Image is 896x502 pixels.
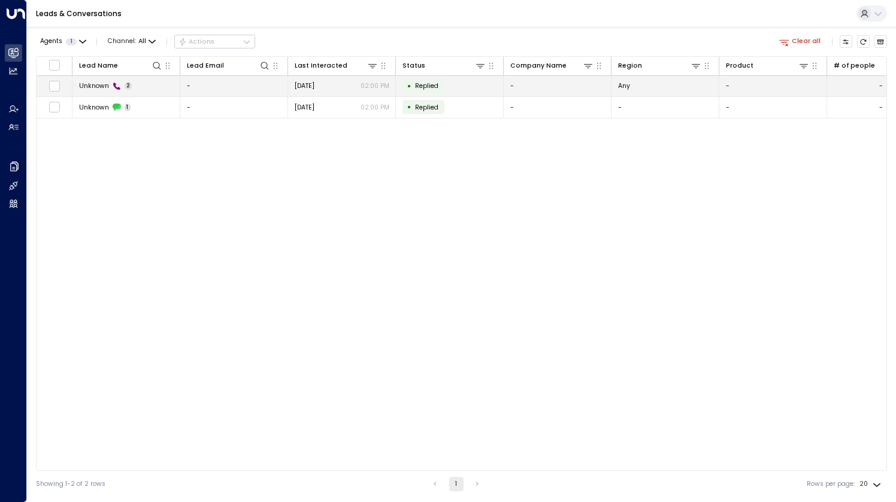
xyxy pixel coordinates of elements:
[407,78,411,94] div: •
[180,97,288,118] td: -
[361,81,389,90] p: 02:00 PM
[402,60,425,71] div: Status
[187,60,271,71] div: Lead Email
[295,60,379,71] div: Last Interacted
[104,35,159,48] button: Channel:All
[840,35,853,48] button: Customize
[49,102,60,113] span: Toggle select row
[361,103,389,112] p: 02:00 PM
[428,477,485,491] nav: pagination navigation
[104,35,159,48] span: Channel:
[40,38,62,45] span: Agents
[178,38,215,46] div: Actions
[510,60,594,71] div: Company Name
[618,81,630,90] span: Any
[719,97,827,118] td: -
[449,477,464,491] button: page 1
[79,103,109,112] span: Unknown
[834,60,875,71] div: # of people
[36,479,105,489] div: Showing 1-2 of 2 rows
[504,97,612,118] td: -
[504,76,612,97] td: -
[295,81,314,90] span: Yesterday
[66,38,77,45] span: 1
[79,60,118,71] div: Lead Name
[874,35,888,48] button: Archived Leads
[879,103,883,112] div: -
[407,99,411,115] div: •
[859,477,883,491] div: 20
[138,38,146,45] span: All
[49,59,60,71] span: Toggle select all
[36,35,89,48] button: Agents1
[726,60,810,71] div: Product
[415,103,438,112] span: Replied
[174,35,255,49] button: Actions
[49,80,60,92] span: Toggle select row
[174,35,255,49] div: Button group with a nested menu
[415,81,438,90] span: Replied
[180,76,288,97] td: -
[79,60,163,71] div: Lead Name
[776,35,825,48] button: Clear all
[618,60,702,71] div: Region
[295,60,347,71] div: Last Interacted
[719,76,827,97] td: -
[36,8,122,19] a: Leads & Conversations
[125,104,131,111] span: 1
[402,60,486,71] div: Status
[879,81,883,90] div: -
[510,60,567,71] div: Company Name
[125,82,132,90] span: 2
[295,103,314,112] span: Yesterday
[726,60,753,71] div: Product
[612,97,719,118] td: -
[79,81,109,90] span: Unknown
[618,60,642,71] div: Region
[807,479,855,489] label: Rows per page:
[187,60,224,71] div: Lead Email
[857,35,870,48] span: Refresh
